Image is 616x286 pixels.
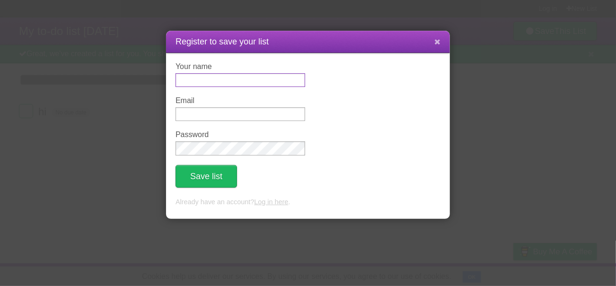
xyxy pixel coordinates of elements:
label: Email [176,96,305,105]
a: Log in here [254,198,288,206]
label: Your name [176,62,305,71]
button: Save list [176,165,237,188]
h1: Register to save your list [176,35,440,48]
p: Already have an account? . [176,197,440,208]
label: Password [176,130,305,139]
